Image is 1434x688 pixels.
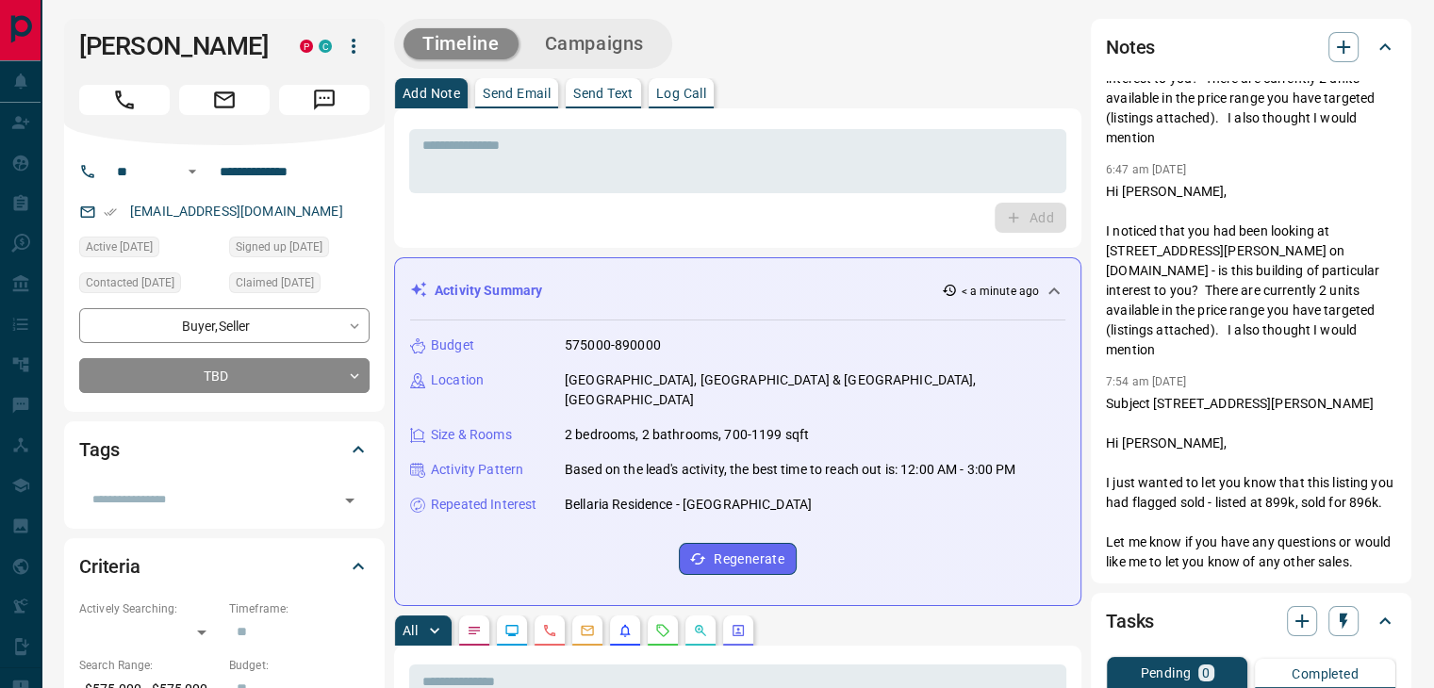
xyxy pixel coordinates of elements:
span: Message [279,85,370,115]
p: Size & Rooms [431,425,512,445]
svg: Email Verified [104,205,117,219]
p: Activity Pattern [431,460,523,480]
p: Add Note [403,87,460,100]
p: Send Email [483,87,551,100]
svg: Agent Actions [731,623,746,638]
button: Timeline [404,28,519,59]
div: Thu Dec 12 2024 [79,272,220,299]
div: property.ca [300,40,313,53]
div: Thu Dec 12 2024 [229,272,370,299]
p: Timeframe: [229,600,370,617]
div: Sun Apr 08 2018 [229,237,370,263]
div: Tags [79,427,370,472]
p: 7:54 am [DATE] [1106,375,1186,388]
svg: Notes [467,623,482,638]
p: < a minute ago [961,283,1039,300]
button: Campaigns [526,28,663,59]
button: Open [337,487,363,514]
div: Sun Aug 17 2025 [79,237,220,263]
p: 2 bedrooms, 2 bathrooms, 700-1199 sqft [565,425,809,445]
span: Signed up [DATE] [236,238,322,256]
span: Claimed [DATE] [236,273,314,292]
span: Contacted [DATE] [86,273,174,292]
h2: Notes [1106,32,1155,62]
svg: Lead Browsing Activity [504,623,519,638]
svg: Emails [580,623,595,638]
p: All [403,624,418,637]
div: condos.ca [319,40,332,53]
p: Budget: [229,657,370,674]
h2: Tasks [1106,606,1154,636]
div: Notes [1106,25,1396,70]
span: Active [DATE] [86,238,153,256]
button: Open [181,160,204,183]
p: [GEOGRAPHIC_DATA], [GEOGRAPHIC_DATA] & [GEOGRAPHIC_DATA], [GEOGRAPHIC_DATA] [565,370,1065,410]
svg: Opportunities [693,623,708,638]
a: [EMAIL_ADDRESS][DOMAIN_NAME] [130,204,343,219]
p: Completed [1292,667,1359,680]
svg: Calls [542,623,557,638]
p: Activity Summary [435,281,542,301]
p: Hi [PERSON_NAME], I noticed that you had been looking at [STREET_ADDRESS][PERSON_NAME] on [DOMAIN... [1106,182,1396,360]
svg: Requests [655,623,670,638]
div: Activity Summary< a minute ago [410,273,1065,308]
div: Criteria [79,544,370,589]
p: 575000-890000 [565,336,661,355]
p: Pending [1140,666,1191,680]
p: Subject [STREET_ADDRESS][PERSON_NAME] Hi [PERSON_NAME], I just wanted to let you know that this l... [1106,394,1396,612]
p: 6:47 am [DATE] [1106,163,1186,176]
p: 0 [1202,666,1210,680]
p: Send Text [573,87,634,100]
p: Budget [431,336,474,355]
div: TBD [79,358,370,393]
p: Based on the lead's activity, the best time to reach out is: 12:00 AM - 3:00 PM [565,460,1015,480]
p: Bellaria Residence - [GEOGRAPHIC_DATA] [565,495,812,515]
svg: Listing Alerts [618,623,633,638]
span: Email [179,85,270,115]
button: Regenerate [679,543,797,575]
p: Search Range: [79,657,220,674]
p: Repeated Interest [431,495,536,515]
p: Location [431,370,484,390]
p: Log Call [656,87,706,100]
p: Actively Searching: [79,600,220,617]
span: Call [79,85,170,115]
div: Tasks [1106,598,1396,644]
div: Buyer , Seller [79,308,370,343]
h2: Tags [79,434,119,465]
h2: Criteria [79,551,140,582]
h1: [PERSON_NAME] [79,31,272,61]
